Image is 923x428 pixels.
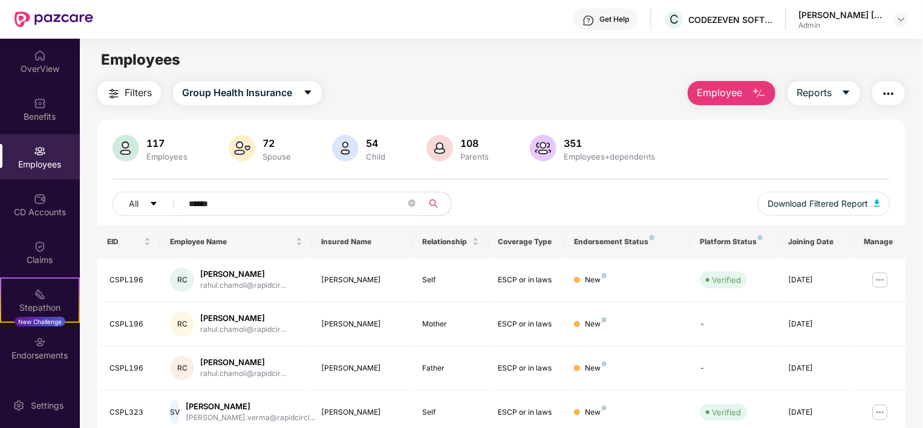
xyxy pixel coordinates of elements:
[788,274,844,286] div: [DATE]
[574,237,681,247] div: Endorsement Status
[144,152,190,161] div: Employees
[186,412,315,424] div: [PERSON_NAME].verma@rapidcircl...
[170,237,293,247] span: Employee Name
[585,363,607,374] div: New
[602,273,607,278] img: svg+xml;base64,PHN2ZyB4bWxucz0iaHR0cDovL3d3dy53My5vcmcvMjAwMC9zdmciIHdpZHRoPSI4IiBoZWlnaHQ9IjgiIH...
[585,274,607,286] div: New
[173,81,322,105] button: Group Health Insurancecaret-down
[200,313,286,324] div: [PERSON_NAME]
[303,88,313,99] span: caret-down
[260,152,293,161] div: Spouse
[561,152,657,161] div: Employees+dependents
[129,197,139,210] span: All
[34,288,46,300] img: svg+xml;base64,PHN2ZyB4bWxucz0iaHR0cDovL3d3dy53My5vcmcvMjAwMC9zdmciIHdpZHRoPSIyMSIgaGVpZ2h0PSIyMC...
[602,317,607,322] img: svg+xml;base64,PHN2ZyB4bWxucz0iaHR0cDovL3d3dy53My5vcmcvMjAwMC9zdmciIHdpZHRoPSI4IiBoZWlnaHQ9IjgiIH...
[688,81,775,105] button: Employee
[602,406,607,410] img: svg+xml;base64,PHN2ZyB4bWxucz0iaHR0cDovL3d3dy53My5vcmcvMjAwMC9zdmciIHdpZHRoPSI4IiBoZWlnaHQ9IjgiIH...
[13,400,25,412] img: svg+xml;base64,PHN2ZyBpZD0iU2V0dGluZy0yMHgyMCIgeG1sbnM9Imh0dHA6Ly93d3cudzMub3JnLzIwMDAvc3ZnIiB3aW...
[109,319,151,330] div: CSPL196
[650,235,654,240] img: svg+xml;base64,PHN2ZyB4bWxucz0iaHR0cDovL3d3dy53My5vcmcvMjAwMC9zdmciIHdpZHRoPSI4IiBoZWlnaHQ9IjgiIH...
[27,400,67,412] div: Settings
[322,319,403,330] div: [PERSON_NAME]
[530,135,556,161] img: svg+xml;base64,PHN2ZyB4bWxucz0iaHR0cDovL3d3dy53My5vcmcvMjAwMC9zdmciIHhtbG5zOnhsaW5rPSJodHRwOi8vd3...
[322,363,403,374] div: [PERSON_NAME]
[364,137,388,149] div: 54
[260,137,293,149] div: 72
[688,14,773,25] div: CODEZEVEN SOFTWARE PRIVATE LIMITED
[870,403,890,422] img: manageButton
[413,225,488,258] th: Relationship
[582,15,595,27] img: svg+xml;base64,PHN2ZyBpZD0iSGVscC0zMngzMiIgeG1sbnM9Imh0dHA6Ly93d3cudzMub3JnLzIwMDAvc3ZnIiB3aWR0aD...
[200,324,286,336] div: rahul.chamoli@rapidcir...
[106,86,121,101] img: svg+xml;base64,PHN2ZyB4bWxucz0iaHR0cDovL3d3dy53My5vcmcvMjAwMC9zdmciIHdpZHRoPSIyNCIgaGVpZ2h0PSIyNC...
[758,192,890,216] button: Download Filtered Report
[170,312,194,336] div: RC
[758,235,763,240] img: svg+xml;base64,PHN2ZyB4bWxucz0iaHR0cDovL3d3dy53My5vcmcvMjAwMC9zdmciIHdpZHRoPSI4IiBoZWlnaHQ9IjgiIH...
[34,97,46,109] img: svg+xml;base64,PHN2ZyBpZD0iQmVuZWZpdHMiIHhtbG5zPSJodHRwOi8vd3d3LnczLm9yZy8yMDAwL3N2ZyIgd2lkdGg9Ij...
[712,406,741,418] div: Verified
[144,137,190,149] div: 117
[458,152,491,161] div: Parents
[690,346,778,391] td: -
[186,401,315,412] div: [PERSON_NAME]
[113,192,186,216] button: Allcaret-down
[498,407,555,418] div: ESCP or in laws
[498,274,555,286] div: ESCP or in laws
[422,192,452,216] button: search
[125,85,152,100] span: Filters
[896,15,906,24] img: svg+xml;base64,PHN2ZyBpZD0iRHJvcGRvd24tMzJ4MzIiIHhtbG5zPSJodHRwOi8vd3d3LnczLm9yZy8yMDAwL3N2ZyIgd2...
[422,407,478,418] div: Self
[97,81,161,105] button: Filters
[422,199,445,209] span: search
[34,336,46,348] img: svg+xml;base64,PHN2ZyBpZD0iRW5kb3JzZW1lbnRzIiB4bWxucz0iaHR0cDovL3d3dy53My5vcmcvMjAwMC9zdmciIHdpZH...
[788,407,844,418] div: [DATE]
[107,237,142,247] span: EID
[109,274,151,286] div: CSPL196
[561,137,657,149] div: 351
[498,363,555,374] div: ESCP or in laws
[697,85,742,100] span: Employee
[422,237,469,247] span: Relationship
[182,85,292,100] span: Group Health Insurance
[788,81,860,105] button: Reportscaret-down
[229,135,255,161] img: svg+xml;base64,PHN2ZyB4bWxucz0iaHR0cDovL3d3dy53My5vcmcvMjAwMC9zdmciIHhtbG5zOnhsaW5rPSJodHRwOi8vd3...
[160,225,311,258] th: Employee Name
[200,280,286,291] div: rahul.chamoli@rapidcir...
[855,225,905,258] th: Manage
[798,21,883,30] div: Admin
[700,237,769,247] div: Platform Status
[15,317,65,326] div: New Challenge
[170,356,194,380] div: RC
[149,199,158,209] span: caret-down
[200,268,286,280] div: [PERSON_NAME]
[34,193,46,205] img: svg+xml;base64,PHN2ZyBpZD0iQ0RfQWNjb3VudHMiIGRhdGEtbmFtZT0iQ0QgQWNjb3VudHMiIHhtbG5zPSJodHRwOi8vd3...
[322,274,403,286] div: [PERSON_NAME]
[109,363,151,374] div: CSPL196
[109,407,151,418] div: CSPL323
[364,152,388,161] div: Child
[34,241,46,253] img: svg+xml;base64,PHN2ZyBpZD0iQ2xhaW0iIHhtbG5zPSJodHRwOi8vd3d3LnczLm9yZy8yMDAwL3N2ZyIgd2lkdGg9IjIwIi...
[870,270,890,290] img: manageButton
[422,274,478,286] div: Self
[778,225,854,258] th: Joining Date
[34,50,46,62] img: svg+xml;base64,PHN2ZyBpZD0iSG9tZSIgeG1sbnM9Imh0dHA6Ly93d3cudzMub3JnLzIwMDAvc3ZnIiB3aWR0aD0iMjAiIG...
[768,197,868,210] span: Download Filtered Report
[1,302,79,314] div: Stepathon
[788,363,844,374] div: [DATE]
[200,368,286,380] div: rahul.chamoli@rapidcir...
[426,135,453,161] img: svg+xml;base64,PHN2ZyB4bWxucz0iaHR0cDovL3d3dy53My5vcmcvMjAwMC9zdmciIHhtbG5zOnhsaW5rPSJodHRwOi8vd3...
[798,9,883,21] div: [PERSON_NAME] [PERSON_NAME]
[15,11,93,27] img: New Pazcare Logo
[408,199,416,207] span: close-circle
[332,135,359,161] img: svg+xml;base64,PHN2ZyB4bWxucz0iaHR0cDovL3d3dy53My5vcmcvMjAwMC9zdmciIHhtbG5zOnhsaW5rPSJodHRwOi8vd3...
[170,400,180,424] div: SV
[170,268,194,292] div: RC
[712,274,741,286] div: Verified
[113,135,139,161] img: svg+xml;base64,PHN2ZyB4bWxucz0iaHR0cDovL3d3dy53My5vcmcvMjAwMC9zdmciIHhtbG5zOnhsaW5rPSJodHRwOi8vd3...
[458,137,491,149] div: 108
[498,319,555,330] div: ESCP or in laws
[602,362,607,366] img: svg+xml;base64,PHN2ZyB4bWxucz0iaHR0cDovL3d3dy53My5vcmcvMjAwMC9zdmciIHdpZHRoPSI4IiBoZWlnaHQ9IjgiIH...
[752,86,766,101] img: svg+xml;base64,PHN2ZyB4bWxucz0iaHR0cDovL3d3dy53My5vcmcvMjAwMC9zdmciIHhtbG5zOnhsaW5rPSJodHRwOi8vd3...
[322,407,403,418] div: [PERSON_NAME]
[788,319,844,330] div: [DATE]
